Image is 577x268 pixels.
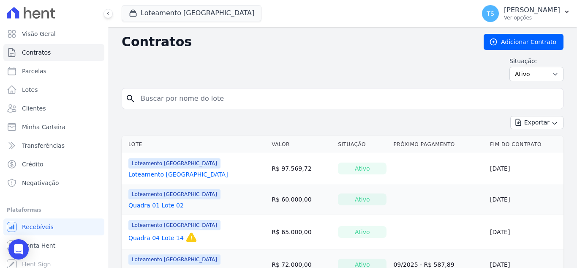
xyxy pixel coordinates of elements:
[487,136,563,153] th: Fim do Contrato
[338,193,386,205] div: Ativo
[487,11,494,17] span: TS
[3,81,104,98] a: Lotes
[268,153,335,184] td: R$ 97.569,72
[3,100,104,117] a: Clientes
[3,63,104,80] a: Parcelas
[22,160,44,169] span: Crédito
[509,57,563,65] label: Situação:
[504,14,560,21] p: Ver opções
[3,44,104,61] a: Contratos
[3,156,104,173] a: Crédito
[3,237,104,254] a: Conta Hent
[136,90,560,107] input: Buscar por nome do lote
[22,30,56,38] span: Visão Geral
[487,184,563,215] td: [DATE]
[3,25,104,42] a: Visão Geral
[122,34,470,50] h2: Contratos
[3,137,104,154] a: Transferências
[338,226,386,238] div: Ativo
[22,241,55,250] span: Conta Hent
[484,34,563,50] a: Adicionar Contrato
[128,234,184,242] a: Quadra 04 Lote 14
[3,119,104,135] a: Minha Carteira
[22,67,46,75] span: Parcelas
[22,179,59,187] span: Negativação
[122,5,261,21] button: Loteamento [GEOGRAPHIC_DATA]
[128,189,220,199] span: Loteamento [GEOGRAPHIC_DATA]
[128,170,228,179] a: Loteamento [GEOGRAPHIC_DATA]
[8,239,29,260] div: Open Intercom Messenger
[128,201,184,210] a: Quadra 01 Lote 02
[3,218,104,235] a: Recebíveis
[22,123,65,131] span: Minha Carteira
[128,254,220,265] span: Loteamento [GEOGRAPHIC_DATA]
[393,261,454,268] a: 09/2025 - R$ 587,89
[487,215,563,249] td: [DATE]
[268,136,335,153] th: Valor
[268,184,335,215] td: R$ 60.000,00
[22,86,38,94] span: Lotes
[122,136,268,153] th: Lote
[22,48,51,57] span: Contratos
[125,94,136,104] i: search
[390,136,487,153] th: Próximo Pagamento
[128,220,220,230] span: Loteamento [GEOGRAPHIC_DATA]
[22,141,65,150] span: Transferências
[22,223,54,231] span: Recebíveis
[510,116,563,129] button: Exportar
[7,205,101,215] div: Plataformas
[268,215,335,249] td: R$ 65.000,00
[487,153,563,184] td: [DATE]
[335,136,390,153] th: Situação
[3,174,104,191] a: Negativação
[475,2,577,25] button: TS [PERSON_NAME] Ver opções
[22,104,46,113] span: Clientes
[338,163,386,174] div: Ativo
[504,6,560,14] p: [PERSON_NAME]
[128,158,220,169] span: Loteamento [GEOGRAPHIC_DATA]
